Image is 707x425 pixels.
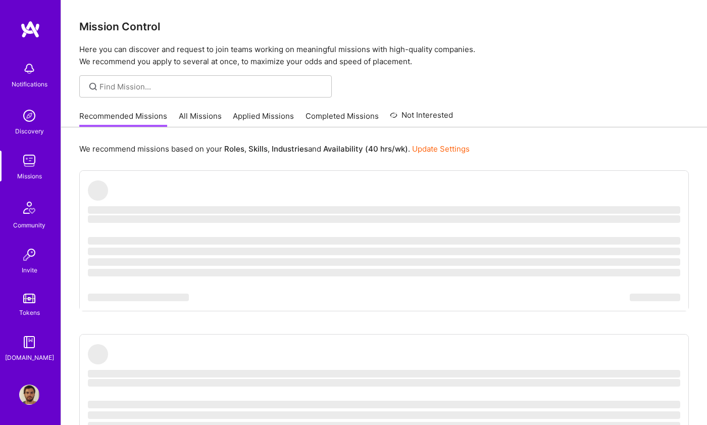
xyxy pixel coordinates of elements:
b: Skills [248,144,268,154]
div: Discovery [15,126,44,136]
img: teamwork [19,151,39,171]
p: Here you can discover and request to join teams working on meaningful missions with high-quality ... [79,43,689,68]
a: Applied Missions [233,111,294,127]
div: [DOMAIN_NAME] [5,352,54,363]
b: Roles [224,144,244,154]
div: Community [13,220,45,230]
div: Missions [17,171,42,181]
h3: Mission Control [79,20,689,33]
img: discovery [19,106,39,126]
a: All Missions [179,111,222,127]
a: Update Settings [412,144,470,154]
a: Recommended Missions [79,111,167,127]
div: Invite [22,265,37,275]
img: tokens [23,294,35,303]
a: User Avatar [17,385,42,405]
i: icon SearchGrey [87,81,99,92]
div: Notifications [12,79,47,89]
b: Industries [272,144,308,154]
p: We recommend missions based on your , , and . [79,144,470,154]
img: Community [17,196,41,220]
b: Availability (40 hrs/wk) [323,144,408,154]
input: Find Mission... [99,81,324,92]
img: bell [19,59,39,79]
img: Invite [19,245,39,265]
a: Not Interested [390,109,453,127]
div: Tokens [19,307,40,318]
img: guide book [19,332,39,352]
img: logo [20,20,40,38]
a: Completed Missions [306,111,379,127]
img: User Avatar [19,385,39,405]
